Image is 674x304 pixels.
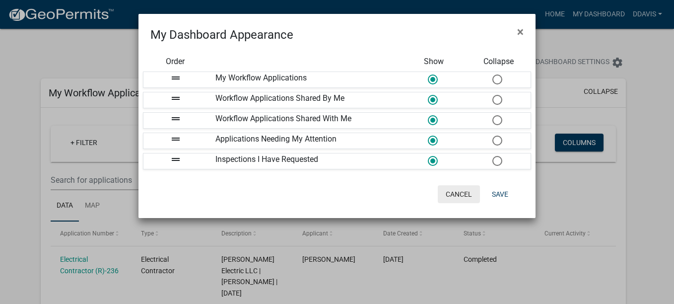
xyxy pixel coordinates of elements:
[143,56,207,68] div: Order
[170,72,182,84] i: drag_handle
[170,133,182,145] i: drag_handle
[438,185,480,203] button: Cancel
[509,18,532,46] button: Close
[484,185,516,203] button: Save
[170,153,182,165] i: drag_handle
[402,56,466,68] div: Show
[170,92,182,104] i: drag_handle
[208,72,402,87] div: My Workflow Applications
[517,25,524,39] span: ×
[170,113,182,125] i: drag_handle
[208,113,402,128] div: Workflow Applications Shared With Me
[208,133,402,149] div: Applications Needing My Attention
[150,26,293,44] h4: My Dashboard Appearance
[208,92,402,108] div: Workflow Applications Shared By Me
[208,153,402,169] div: Inspections I Have Requested
[467,56,531,68] div: Collapse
